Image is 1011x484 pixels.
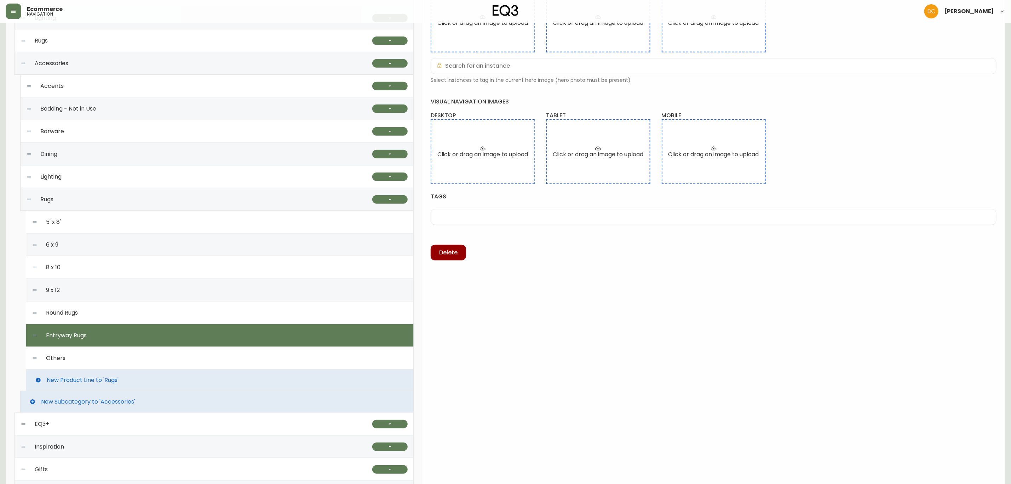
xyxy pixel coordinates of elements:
[431,193,996,201] h4: tags
[35,421,49,427] span: EQ3+
[40,174,62,180] span: Lighting
[662,112,766,119] h4: mobile
[668,20,759,26] span: Click or drag an image to upload
[437,20,528,26] span: Click or drag an image to upload
[35,466,48,473] span: Gifts
[40,106,96,112] span: Bedding - Not in Use
[553,151,643,158] span: Click or drag an image to upload
[40,196,53,203] span: Rugs
[46,264,61,271] span: 8 x 10
[40,128,64,135] span: Barware
[40,151,57,157] span: Dining
[46,355,65,361] span: Others
[27,6,63,12] span: Ecommerce
[546,112,650,119] h4: tablet
[445,63,990,69] input: Search for an instance
[40,83,64,89] span: Accents
[35,444,64,450] span: Inspiration
[46,219,61,225] span: 5' x 8'
[431,98,996,106] h4: visual navigation images
[41,399,135,405] span: New Subcategory to 'Accessories'
[553,20,643,26] span: Click or drag an image to upload
[944,9,994,14] span: [PERSON_NAME]
[46,242,58,248] span: 6 x 9
[35,60,68,67] span: Accessories
[431,245,466,260] button: Delete
[431,77,996,84] span: Select instances to tag in the current hero image (hero photo must be present)
[668,151,759,158] span: Click or drag an image to upload
[35,38,48,44] span: Rugs
[46,332,87,339] span: Entryway Rugs
[431,112,535,119] h4: desktop
[46,287,60,293] span: 9 x 12
[439,249,458,257] span: Delete
[46,310,78,316] span: Round Rugs
[27,12,53,16] h5: navigation
[493,5,519,16] img: logo
[437,151,528,158] span: Click or drag an image to upload
[924,4,938,18] img: 7eb451d6983258353faa3212700b340b
[47,377,119,383] span: New Product Line to 'Rugs'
